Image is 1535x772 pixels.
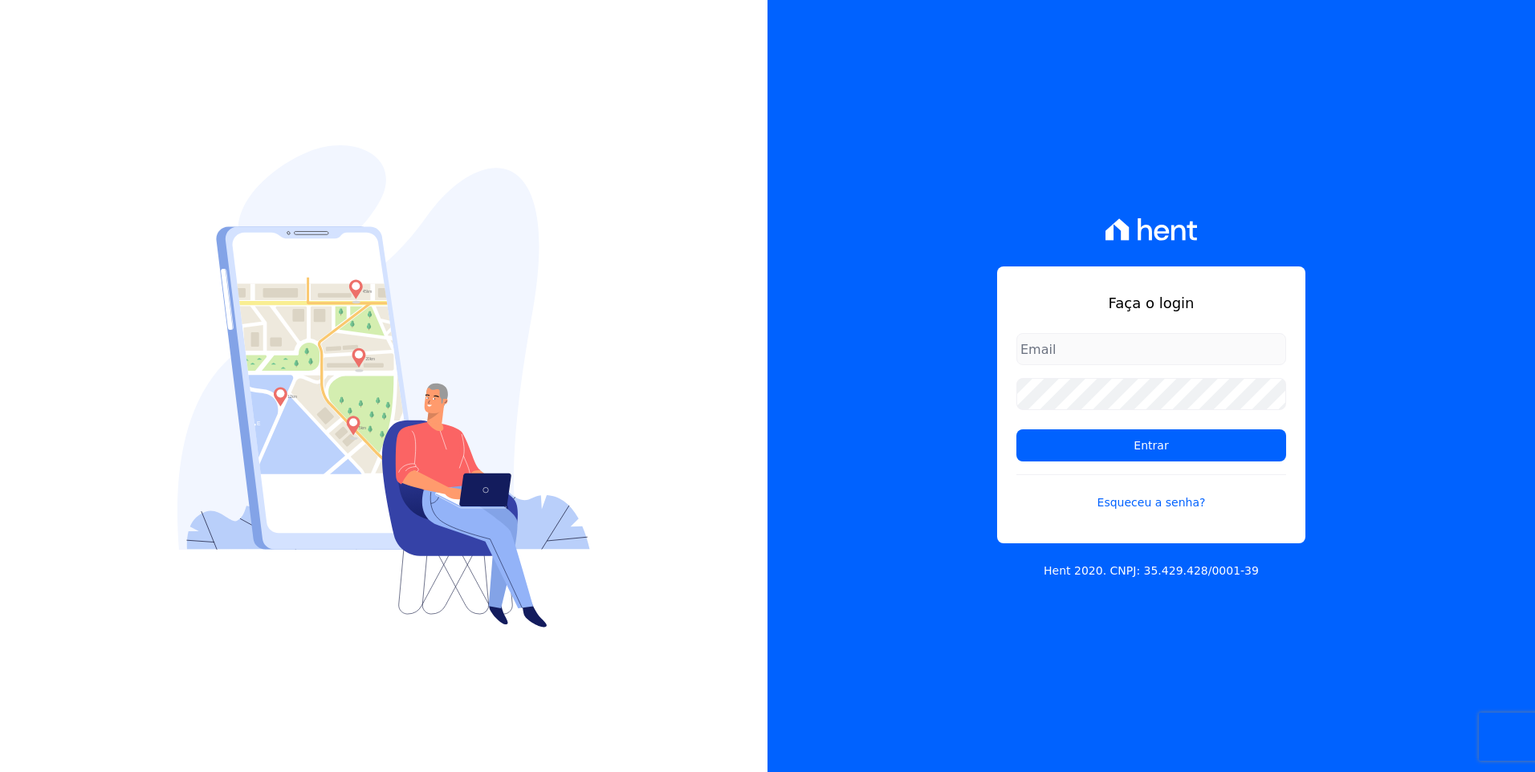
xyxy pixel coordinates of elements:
a: Esqueceu a senha? [1016,474,1286,511]
img: Login [177,145,590,628]
input: Email [1016,333,1286,365]
h1: Faça o login [1016,292,1286,314]
p: Hent 2020. CNPJ: 35.429.428/0001-39 [1044,563,1259,579]
input: Entrar [1016,429,1286,461]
